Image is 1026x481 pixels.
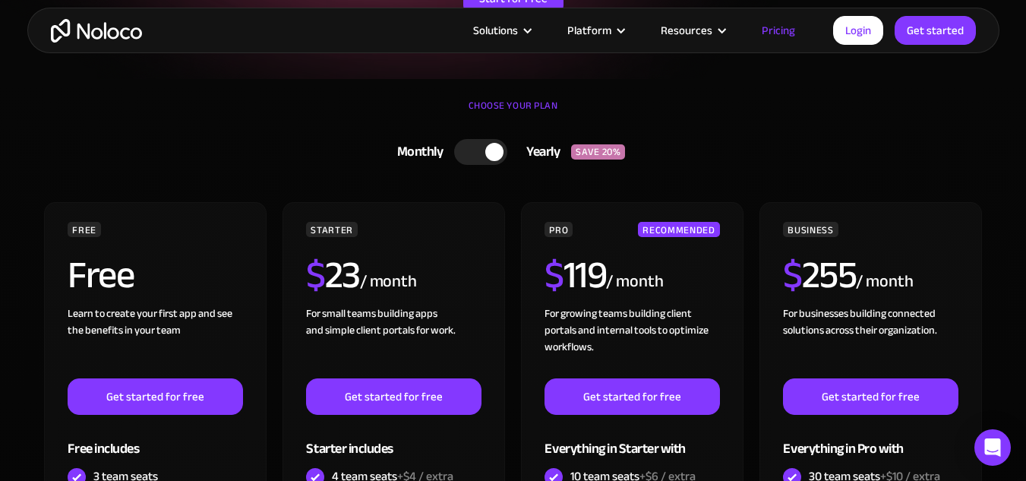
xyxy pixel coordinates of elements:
a: Get started for free [783,378,958,415]
div: PRO [545,222,573,237]
div: For growing teams building client portals and internal tools to optimize workflows. [545,305,719,378]
div: Free includes [68,415,242,464]
div: / month [856,270,913,294]
a: Get started [895,16,976,45]
div: Resources [661,21,712,40]
div: Monthly [378,141,455,163]
div: Everything in Pro with [783,415,958,464]
h2: Free [68,256,134,294]
div: Solutions [473,21,518,40]
a: Get started for free [545,378,719,415]
h2: 119 [545,256,606,294]
div: Solutions [454,21,548,40]
h2: 255 [783,256,856,294]
a: Get started for free [306,378,481,415]
span: $ [783,239,802,311]
div: / month [360,270,417,294]
span: $ [306,239,325,311]
h2: 23 [306,256,360,294]
div: For small teams building apps and simple client portals for work. ‍ [306,305,481,378]
div: Yearly [507,141,571,163]
div: Learn to create your first app and see the benefits in your team ‍ [68,305,242,378]
a: Get started for free [68,378,242,415]
div: BUSINESS [783,222,838,237]
a: Pricing [743,21,814,40]
div: Platform [567,21,611,40]
div: Resources [642,21,743,40]
div: Starter includes [306,415,481,464]
a: Login [833,16,883,45]
div: STARTER [306,222,357,237]
div: RECOMMENDED [638,222,719,237]
a: home [51,19,142,43]
div: CHOOSE YOUR PLAN [43,94,984,132]
div: Platform [548,21,642,40]
div: For businesses building connected solutions across their organization. ‍ [783,305,958,378]
div: SAVE 20% [571,144,625,160]
div: FREE [68,222,101,237]
div: Open Intercom Messenger [974,429,1011,466]
div: Everything in Starter with [545,415,719,464]
div: / month [606,270,663,294]
span: $ [545,239,564,311]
